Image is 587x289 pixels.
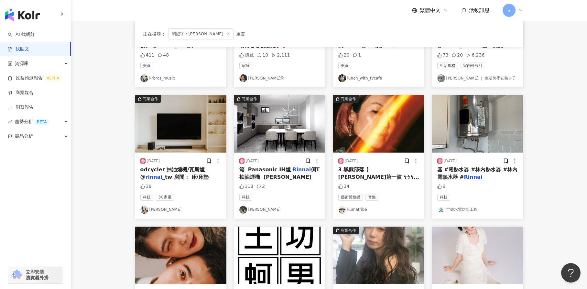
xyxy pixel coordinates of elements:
div: 118 [239,183,254,190]
img: post-image [333,227,424,284]
span: _tw 房間： 床/床墊 [162,174,209,180]
div: post-image商業合作 [234,95,325,153]
div: [DATE] [147,158,160,164]
div: 20 [338,52,350,59]
div: 重置 [236,31,245,37]
img: KOL Avatar [140,74,148,82]
div: 商業合作 [341,96,356,102]
span: 立即安裝 瀏覽器外掛 [26,269,49,281]
a: 商案媒合 [8,90,34,96]
div: 34 [338,183,350,190]
img: post-image [135,95,226,153]
span: 競品分析 [15,129,33,144]
div: post-image商業合作 [135,95,226,153]
img: post-image [234,95,325,153]
span: 活動訊息 [469,7,490,13]
a: KOL Avatarlunch_with_tvcafe [338,74,419,82]
img: post-image [135,227,226,284]
iframe: Help Scout Beacon - Open [561,263,581,283]
a: KOL Avatar[PERSON_NAME] ｜ 生活美學狂熱份子 [437,74,518,82]
div: 411 [140,52,155,59]
img: KOL Avatar [437,206,445,214]
div: [DATE] [246,158,259,164]
span: S [507,7,510,14]
span: 科技 [239,194,252,201]
img: post-image [432,227,523,284]
span: 家庭 [239,62,252,69]
span: 趨勢分析 [15,114,49,129]
a: KOL Avatarkrbros_music [140,74,221,82]
span: 音樂 [365,194,378,201]
img: KOL Avatar [338,74,346,82]
a: chrome extension立即安裝 瀏覽器外掛 [8,266,63,284]
div: [DATE] [444,158,457,164]
div: [DATE] [345,158,358,164]
span: 科技 [437,194,450,201]
span: 3C家電 [156,194,174,201]
div: 9 [437,183,446,190]
span: 美食 [338,62,351,69]
div: 1 [353,52,361,59]
img: KOL Avatar [140,206,148,214]
a: 效益預測報告ALPHA [8,75,62,81]
a: KOL Avatar[PERSON_NAME]承 [239,74,320,82]
div: 隱藏 [239,52,254,59]
div: 20 [451,52,463,59]
a: KOL Avatar[PERSON_NAME] [140,206,221,214]
a: KOL Avatar[PERSON_NAME] [239,206,320,214]
img: KOL Avatar [239,206,247,214]
span: 藝術與娛樂 [338,194,363,201]
div: 商業合作 [143,96,158,102]
img: post-image [234,227,325,284]
img: logo [5,8,40,21]
div: 2 [256,183,265,190]
div: 2,111 [271,52,290,59]
span: 美食 [140,62,153,69]
div: 商業合作 [341,227,356,234]
div: 48 [158,52,169,59]
a: KOL Avatar世雄水電防水工程 [437,206,518,214]
img: post-image [333,95,424,153]
span: 3 黑熊部落 】[PERSON_NAME]第一波 ϟϟϟ｜ [338,166,419,180]
span: 室內外設計 [461,62,485,69]
div: 38 [140,183,152,190]
div: post-image商業合作 [333,227,424,284]
div: 6,236 [466,52,484,59]
span: rise [8,120,12,124]
img: post-image [432,95,523,153]
mark: Rinnai [292,166,311,173]
span: 生活風格 [437,62,458,69]
span: 科技 [140,194,153,201]
span: 器 #電熱水器 #林內熱水器 #林內電熱水器 # [437,166,518,180]
span: odcycler 抽油煙機/瓦斯爐 @ [140,166,205,180]
a: searchAI 找網紅 [8,31,35,38]
div: 73 [437,52,449,59]
div: 10 [257,52,268,59]
span: 關鍵字：[PERSON_NAME] [168,28,234,39]
img: chrome extension [10,270,23,280]
span: 倒T抽油煙機 ⁡ [PERSON_NAME] [239,166,320,180]
span: 資源庫 [15,56,28,71]
a: KOL Avatarkumatribe [338,206,419,214]
a: 找貼文 [8,46,29,52]
span: 箱 ⁡ Panasonic IH爐 ⁡ [239,166,293,173]
span: 正在搜尋 ： [143,31,166,37]
mark: rinnai [146,174,162,180]
mark: Rinnai [464,174,482,180]
div: BETA [34,119,49,125]
div: post-image商業合作 [333,95,424,153]
img: KOL Avatar [239,74,247,82]
img: KOL Avatar [338,206,346,214]
span: 繁體中文 [420,7,440,14]
a: 洞察報告 [8,104,34,111]
img: KOL Avatar [437,74,445,82]
div: 商業合作 [242,96,257,102]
